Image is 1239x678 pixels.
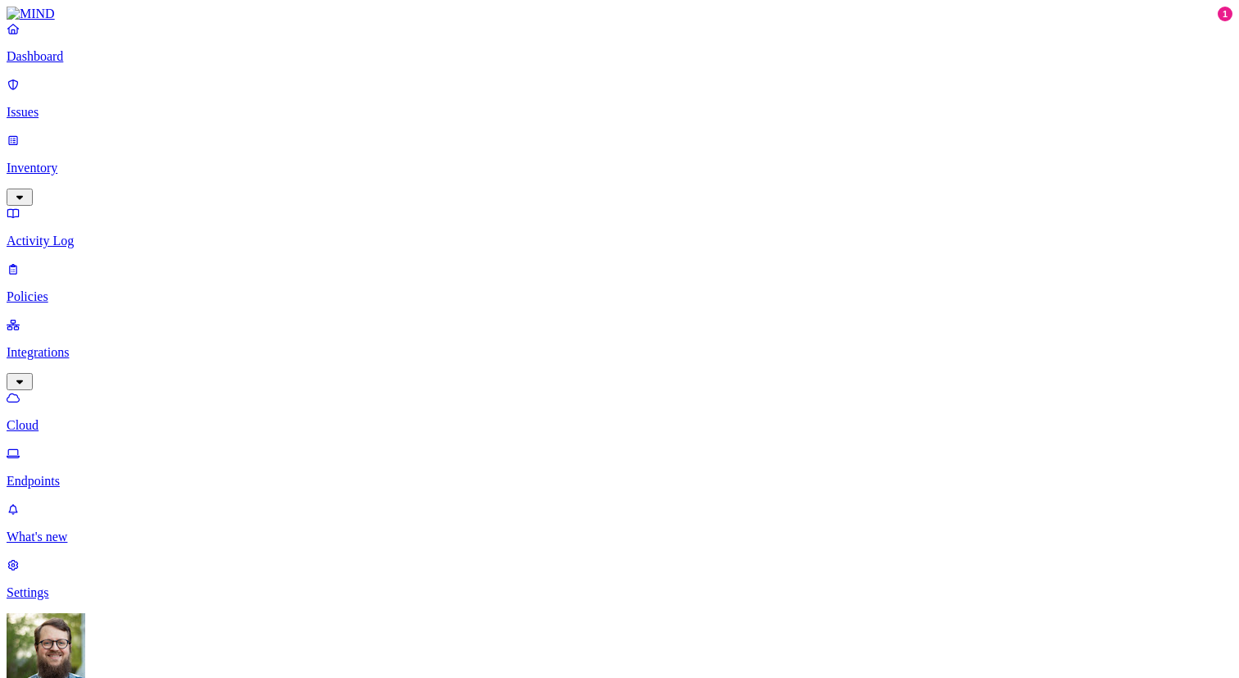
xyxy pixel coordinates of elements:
p: Cloud [7,418,1232,433]
p: What's new [7,530,1232,544]
p: Integrations [7,345,1232,360]
p: Dashboard [7,49,1232,64]
div: 1 [1218,7,1232,21]
p: Policies [7,289,1232,304]
p: Inventory [7,161,1232,175]
p: Activity Log [7,234,1232,248]
p: Endpoints [7,474,1232,489]
p: Settings [7,585,1232,600]
p: Issues [7,105,1232,120]
img: MIND [7,7,55,21]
